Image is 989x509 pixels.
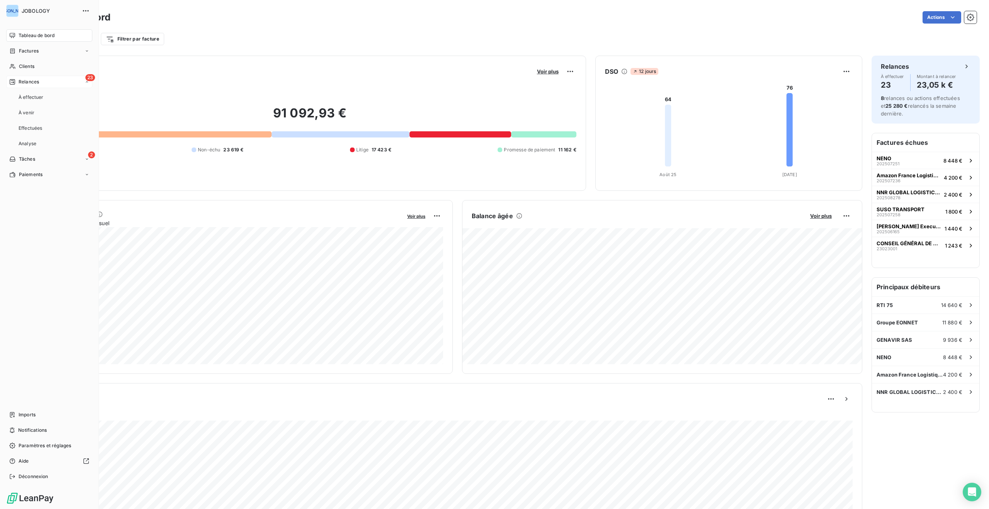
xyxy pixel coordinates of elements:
span: 2 400 € [943,389,962,395]
h6: Principaux débiteurs [872,278,979,296]
span: 202507258 [877,212,901,217]
span: Voir plus [537,68,559,75]
span: NNR GLOBAL LOGISTICS [GEOGRAPHIC_DATA] [877,189,941,195]
span: 25 280 € [885,103,907,109]
span: Amazon France Logistique SAS [877,172,941,178]
span: 11 880 € [942,319,962,326]
h4: 23 [881,79,904,91]
span: 17 423 € [372,146,391,153]
span: NENO [877,354,892,360]
span: Paiements [19,171,42,178]
div: [PERSON_NAME] [6,5,19,17]
span: 23 [85,74,95,81]
span: GENAVIR SAS [877,337,913,343]
span: relances ou actions effectuées et relancés la semaine dernière. [881,95,960,117]
div: Open Intercom Messenger [963,483,981,501]
span: CONSEIL GÉNÉRAL DE MAYOTTE [877,240,942,246]
span: [PERSON_NAME] Executive search [877,223,941,229]
span: Déconnexion [19,473,48,480]
span: 1 440 € [945,226,962,232]
span: Chiffre d'affaires mensuel [44,219,402,227]
span: Notifications [18,427,47,434]
h2: 91 092,93 € [44,105,576,129]
span: JOBOLOGY [22,8,77,14]
span: Factures [19,48,39,54]
span: 2 400 € [944,192,962,198]
span: Groupe EONNET [877,319,918,326]
h6: DSO [605,67,618,76]
span: NNR GLOBAL LOGISTICS [GEOGRAPHIC_DATA] [877,389,943,395]
button: Amazon France Logistique SAS2025072364 200 € [872,169,979,186]
span: Effectuées [19,125,42,132]
button: NENO2025072518 448 € [872,152,979,169]
span: 9 936 € [943,337,962,343]
span: 8 448 € [943,158,962,164]
button: Voir plus [535,68,561,75]
span: Tâches [19,156,35,163]
button: NNR GLOBAL LOGISTICS [GEOGRAPHIC_DATA]2025082782 400 € [872,186,979,203]
span: 2 [88,151,95,158]
span: 1 800 € [945,209,962,215]
button: Voir plus [405,212,428,219]
span: Tableau de bord [19,32,54,39]
span: Voir plus [810,213,832,219]
span: Aide [19,458,29,465]
span: SUSO TRANSPORT [877,206,924,212]
span: 202508278 [877,195,901,200]
span: Analyse [19,140,36,147]
button: CONSEIL GÉNÉRAL DE MAYOTTE230230011 243 € [872,237,979,254]
img: Logo LeanPay [6,492,54,504]
span: Montant à relancer [917,74,956,79]
span: Clients [19,63,34,70]
span: NENO [877,155,891,161]
tspan: Août 25 [659,172,676,177]
button: [PERSON_NAME] Executive search2025061651 440 € [872,220,979,237]
button: Voir plus [808,212,834,219]
button: Filtrer par facture [101,33,164,45]
span: 4 200 € [944,175,962,181]
span: À effectuer [19,94,44,101]
span: 8 448 € [943,354,962,360]
span: Litige [356,146,369,153]
h6: Factures échues [872,133,979,152]
span: Amazon France Logistique SAS [877,372,943,378]
h6: Balance âgée [472,211,513,221]
span: 11 162 € [558,146,576,153]
button: SUSO TRANSPORT2025072581 800 € [872,203,979,220]
span: 4 200 € [943,372,962,378]
span: 12 jours [630,68,658,75]
span: Paramètres et réglages [19,442,71,449]
span: 1 243 € [945,243,962,249]
span: 14 640 € [941,302,962,308]
tspan: [DATE] [782,172,797,177]
span: Relances [19,78,39,85]
span: Promesse de paiement [504,146,555,153]
span: 23 619 € [223,146,243,153]
span: Non-échu [198,146,220,153]
h6: Relances [881,62,909,71]
span: À venir [19,109,34,116]
span: 8 [881,95,884,101]
span: Imports [19,411,36,418]
h4: 23,05 k € [917,79,956,91]
span: 23023001 [877,246,897,251]
button: Actions [923,11,961,24]
span: À effectuer [881,74,904,79]
span: RTI 75 [877,302,893,308]
span: 202506165 [877,229,900,234]
a: Aide [6,455,92,467]
span: 202507236 [877,178,901,183]
span: Voir plus [407,214,425,219]
span: 202507251 [877,161,899,166]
